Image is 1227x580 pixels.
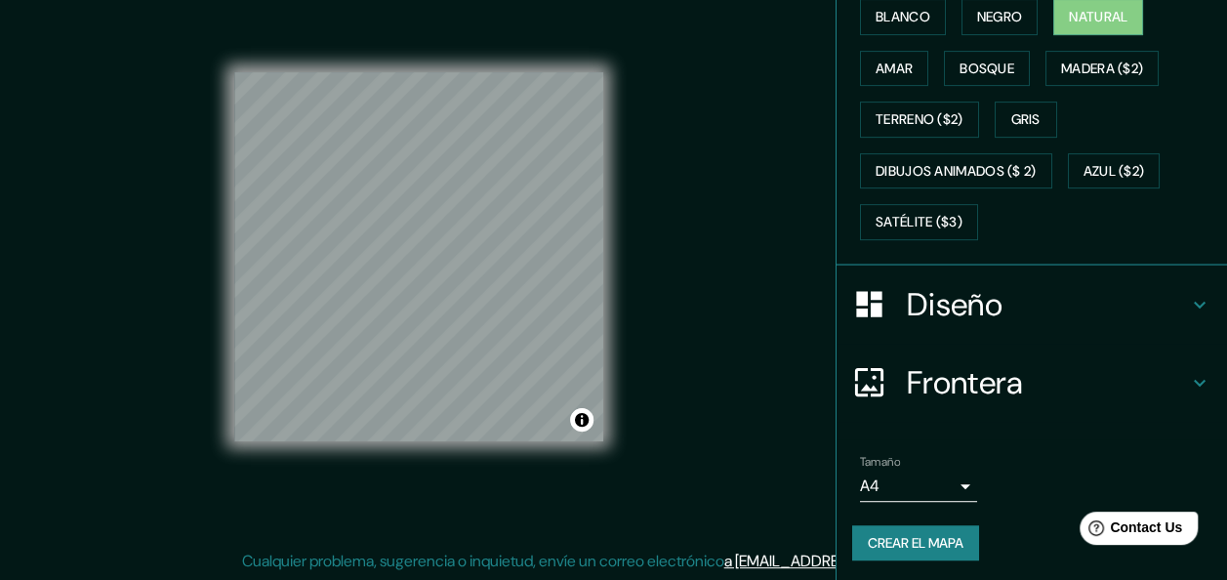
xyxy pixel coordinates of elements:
button: Bosque [944,51,1030,87]
label: Tamaño [860,453,900,470]
font: Negro [977,5,1023,29]
font: Satélite ($3) [876,210,962,234]
iframe: Help widget launcher [1053,504,1206,559]
div: Diseño [837,266,1227,344]
a: a [EMAIL_ADDRESS][DOMAIN_NAME] [724,551,976,571]
button: Crear el mapa [852,525,979,561]
p: Cualquier problema, sugerencia o inquietud, envíe un correo electrónico . [242,550,979,573]
button: Gris [995,102,1057,138]
button: Terreno ($2) [860,102,979,138]
button: Azul ($2) [1068,153,1161,189]
font: Madera ($2) [1061,57,1143,81]
div: A4 [860,471,977,502]
font: Terreno ($2) [876,107,963,132]
button: Dibujos animados ($ 2) [860,153,1052,189]
h4: Frontera [907,363,1188,402]
font: Amar [876,57,913,81]
button: Amar [860,51,928,87]
font: Gris [1011,107,1041,132]
button: Satélite ($3) [860,204,978,240]
h4: Diseño [907,285,1188,324]
font: Bosque [960,57,1014,81]
button: Alternar atribución [570,408,593,432]
canvas: Mapa [234,72,603,441]
font: Blanco [876,5,930,29]
font: Dibujos animados ($ 2) [876,159,1037,184]
font: Natural [1069,5,1127,29]
div: Frontera [837,344,1227,422]
font: Crear el mapa [868,531,963,556]
button: Madera ($2) [1045,51,1159,87]
font: Azul ($2) [1084,159,1145,184]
